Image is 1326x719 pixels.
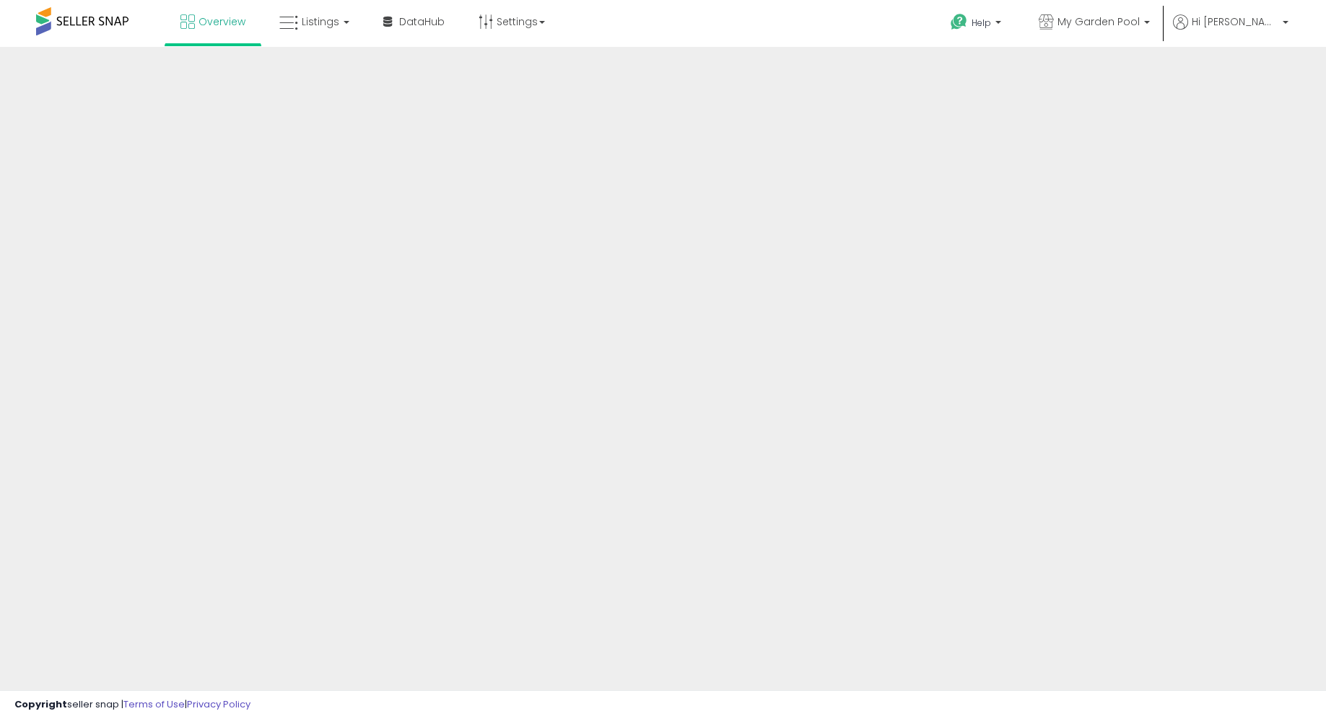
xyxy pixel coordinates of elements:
span: DataHub [399,14,445,29]
i: Get Help [950,13,968,31]
span: My Garden Pool [1057,14,1140,29]
span: Help [972,17,991,29]
a: Help [939,2,1016,47]
span: Overview [199,14,245,29]
span: Hi [PERSON_NAME] [1192,14,1278,29]
span: Listings [302,14,339,29]
a: Hi [PERSON_NAME] [1173,14,1288,47]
